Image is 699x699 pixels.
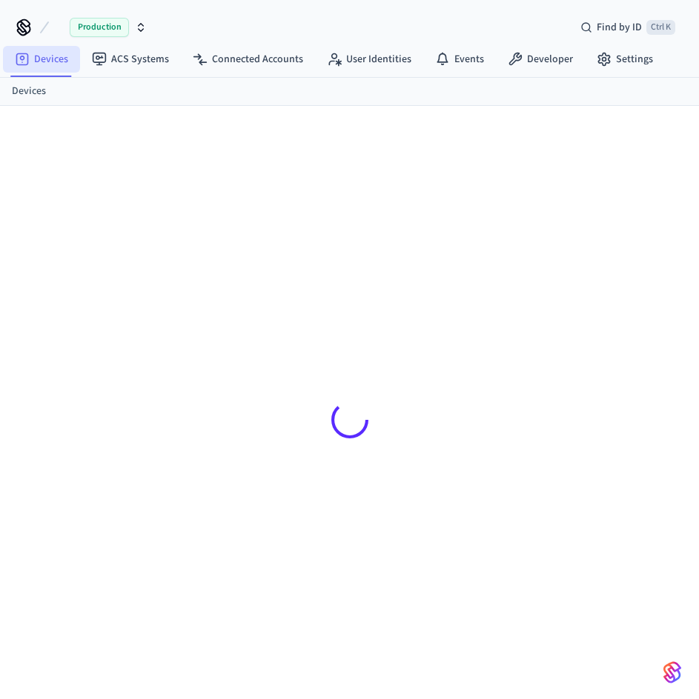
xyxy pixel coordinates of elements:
a: Connected Accounts [181,46,315,73]
span: Find by ID [597,20,642,35]
a: Events [423,46,496,73]
a: Devices [3,46,80,73]
div: Find by IDCtrl K [569,14,687,41]
img: SeamLogoGradient.69752ec5.svg [663,660,681,684]
a: Developer [496,46,585,73]
a: User Identities [315,46,423,73]
span: Ctrl K [646,20,675,35]
a: Settings [585,46,665,73]
a: Devices [12,84,46,99]
span: Production [70,18,129,37]
a: ACS Systems [80,46,181,73]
